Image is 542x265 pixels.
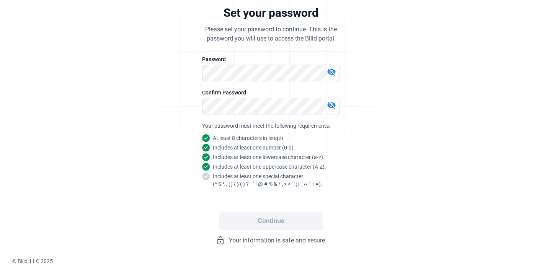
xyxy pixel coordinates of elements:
div: Your information is safe and secure. [156,236,386,245]
snap: At least 8 characters in length. [213,134,285,142]
snap: Includes at least one number (0-9). [213,144,295,151]
button: Continue [219,212,323,230]
mat-icon: visibility_off [327,101,336,110]
snap: Includes at least one uppercase character (A-Z). [213,163,326,171]
div: © Billd, LLC 2025 [12,257,542,265]
div: Confirm Password [202,89,340,96]
div: Your password must meet the following requirements: [202,122,340,130]
mat-icon: visibility_off [327,67,336,76]
mat-icon: lock_outline [216,236,225,245]
div: Password [202,55,340,63]
div: Please set your password to continue. This is the password you will use to access the Billd portal. [205,25,337,43]
div: Set your password [224,6,318,20]
snap: Includes at least one lowercase character (a-z). [213,153,325,161]
snap: Includes at least one special character. (^ $ * . [ ] { } ( ) ? - " ! @ # % & / , > < ' : ; | _ ~... [213,172,322,188]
